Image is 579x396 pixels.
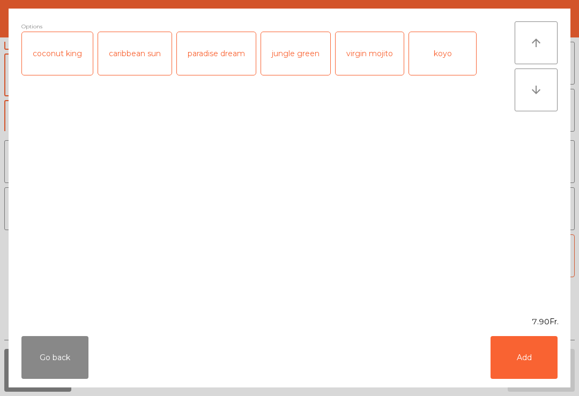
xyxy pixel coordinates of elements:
div: jungle green [261,32,330,75]
i: arrow_downward [530,83,543,96]
div: virgin mojito [336,32,404,75]
button: arrow_upward [515,21,558,64]
div: caribbean sun [98,32,172,75]
i: arrow_upward [530,36,543,49]
div: 7.90Fr. [9,316,570,328]
div: paradise dream [177,32,256,75]
button: Go back [21,336,88,379]
div: koyo [409,32,476,75]
button: Add [491,336,558,379]
span: Options [21,21,42,32]
div: coconut king [22,32,93,75]
button: arrow_downward [515,68,558,111]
